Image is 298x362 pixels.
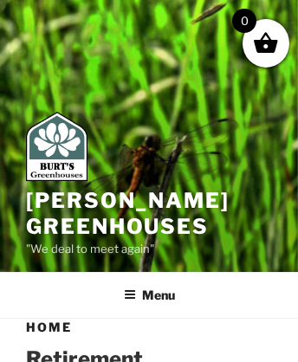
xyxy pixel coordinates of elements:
img: Burt's Greenhouses [26,112,87,181]
h1: Home [26,319,272,336]
span: 0 [232,9,256,33]
p: "We deal to meet again" [26,240,272,259]
button: Menu [112,274,187,316]
a: [PERSON_NAME] Greenhouses [26,188,230,239]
